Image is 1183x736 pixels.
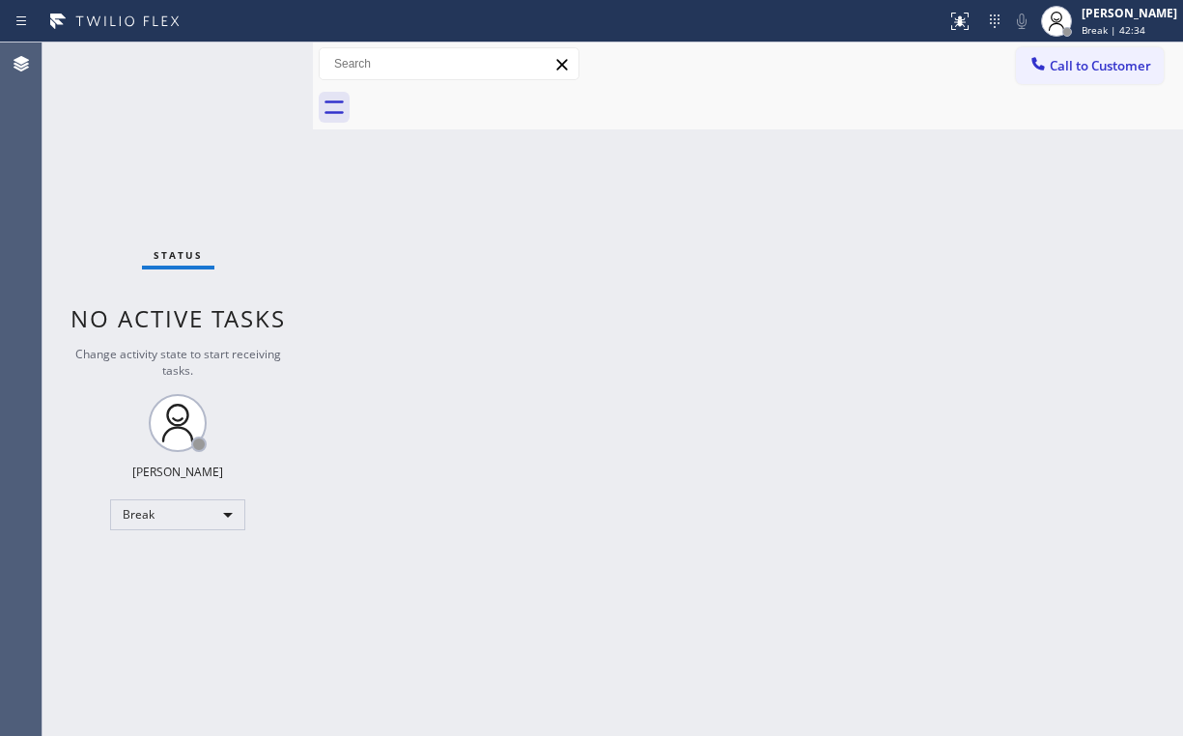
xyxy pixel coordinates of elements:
span: Break | 42:34 [1082,23,1145,37]
div: Break [110,499,245,530]
span: Status [154,248,203,262]
span: No active tasks [70,302,286,334]
span: Change activity state to start receiving tasks. [75,346,281,379]
button: Mute [1008,8,1035,35]
button: Call to Customer [1016,47,1164,84]
span: Call to Customer [1050,57,1151,74]
div: [PERSON_NAME] [1082,5,1177,21]
input: Search [320,48,578,79]
div: [PERSON_NAME] [132,464,223,480]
